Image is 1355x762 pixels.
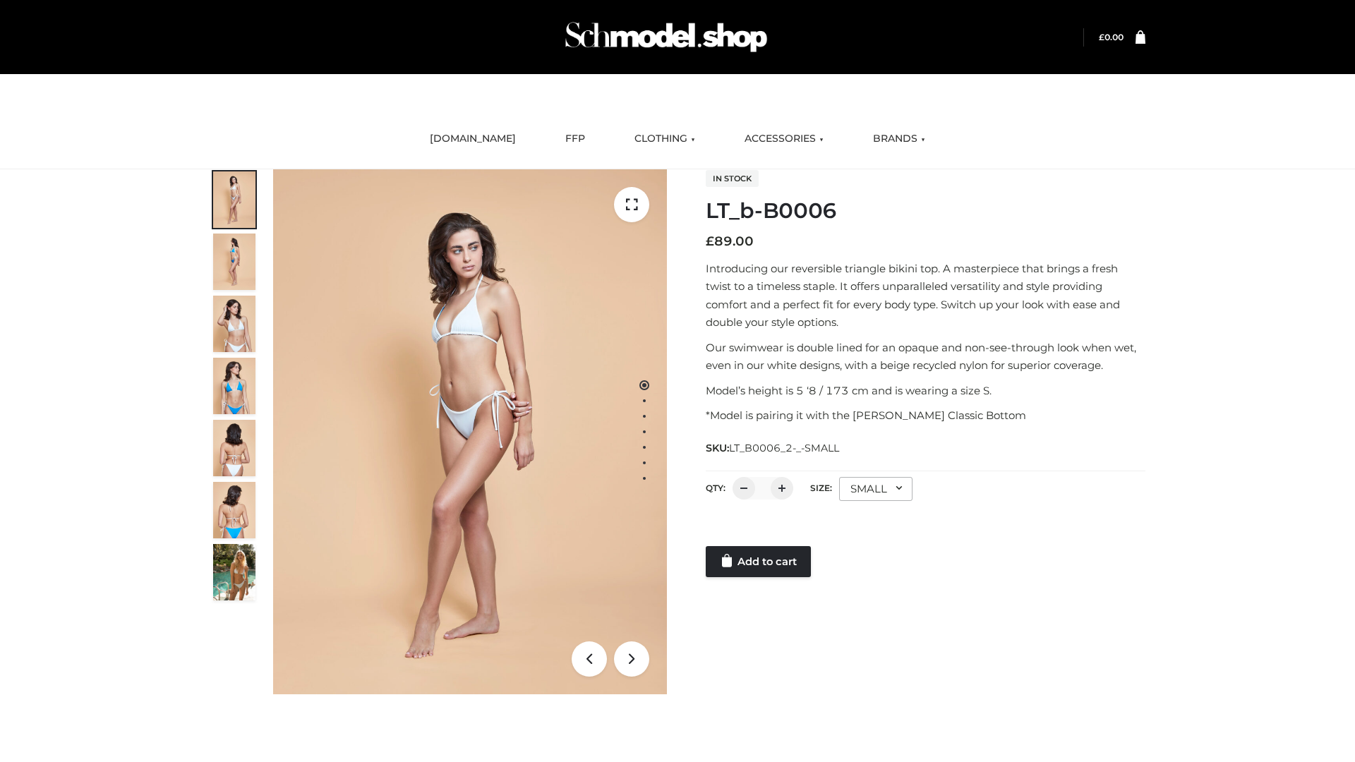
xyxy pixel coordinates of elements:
[213,296,255,352] img: ArielClassicBikiniTop_CloudNine_AzureSky_OW114ECO_3-scaled.jpg
[706,234,714,249] span: £
[706,198,1145,224] h1: LT_b-B0006
[213,358,255,414] img: ArielClassicBikiniTop_CloudNine_AzureSky_OW114ECO_4-scaled.jpg
[273,169,667,694] img: ArielClassicBikiniTop_CloudNine_AzureSky_OW114ECO_1
[213,234,255,290] img: ArielClassicBikiniTop_CloudNine_AzureSky_OW114ECO_2-scaled.jpg
[729,442,839,454] span: LT_B0006_2-_-SMALL
[555,123,596,155] a: FFP
[734,123,834,155] a: ACCESSORIES
[213,544,255,600] img: Arieltop_CloudNine_AzureSky2.jpg
[1099,32,1104,42] span: £
[624,123,706,155] a: CLOTHING
[839,477,913,501] div: SMALL
[213,171,255,228] img: ArielClassicBikiniTop_CloudNine_AzureSky_OW114ECO_1-scaled.jpg
[419,123,526,155] a: [DOMAIN_NAME]
[213,420,255,476] img: ArielClassicBikiniTop_CloudNine_AzureSky_OW114ECO_7-scaled.jpg
[810,483,832,493] label: Size:
[213,482,255,538] img: ArielClassicBikiniTop_CloudNine_AzureSky_OW114ECO_8-scaled.jpg
[706,440,841,456] span: SKU:
[862,123,936,155] a: BRANDS
[706,234,754,249] bdi: 89.00
[706,546,811,577] a: Add to cart
[706,170,759,187] span: In stock
[706,406,1145,425] p: *Model is pairing it with the [PERSON_NAME] Classic Bottom
[706,382,1145,400] p: Model’s height is 5 ‘8 / 173 cm and is wearing a size S.
[1099,32,1124,42] a: £0.00
[1099,32,1124,42] bdi: 0.00
[706,339,1145,375] p: Our swimwear is double lined for an opaque and non-see-through look when wet, even in our white d...
[706,483,725,493] label: QTY:
[560,9,772,65] img: Schmodel Admin 964
[706,260,1145,332] p: Introducing our reversible triangle bikini top. A masterpiece that brings a fresh twist to a time...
